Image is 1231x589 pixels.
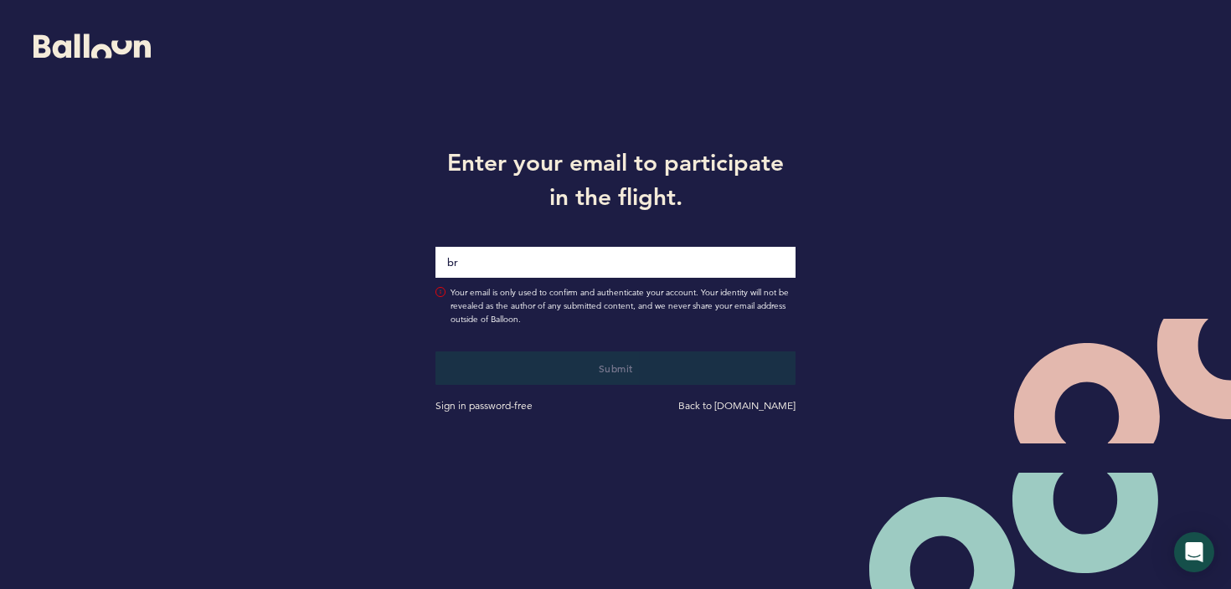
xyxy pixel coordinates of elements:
div: Open Intercom Messenger [1174,532,1214,572]
span: Submit [599,361,633,375]
h1: Enter your email to participate in the flight. [423,146,808,213]
button: Submit [435,351,796,385]
a: Sign in password-free [435,399,533,412]
input: Email [435,247,796,278]
a: Back to [DOMAIN_NAME] [678,399,796,412]
span: Your email is only used to confirm and authenticate your account. Your identity will not be revea... [451,286,796,326]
